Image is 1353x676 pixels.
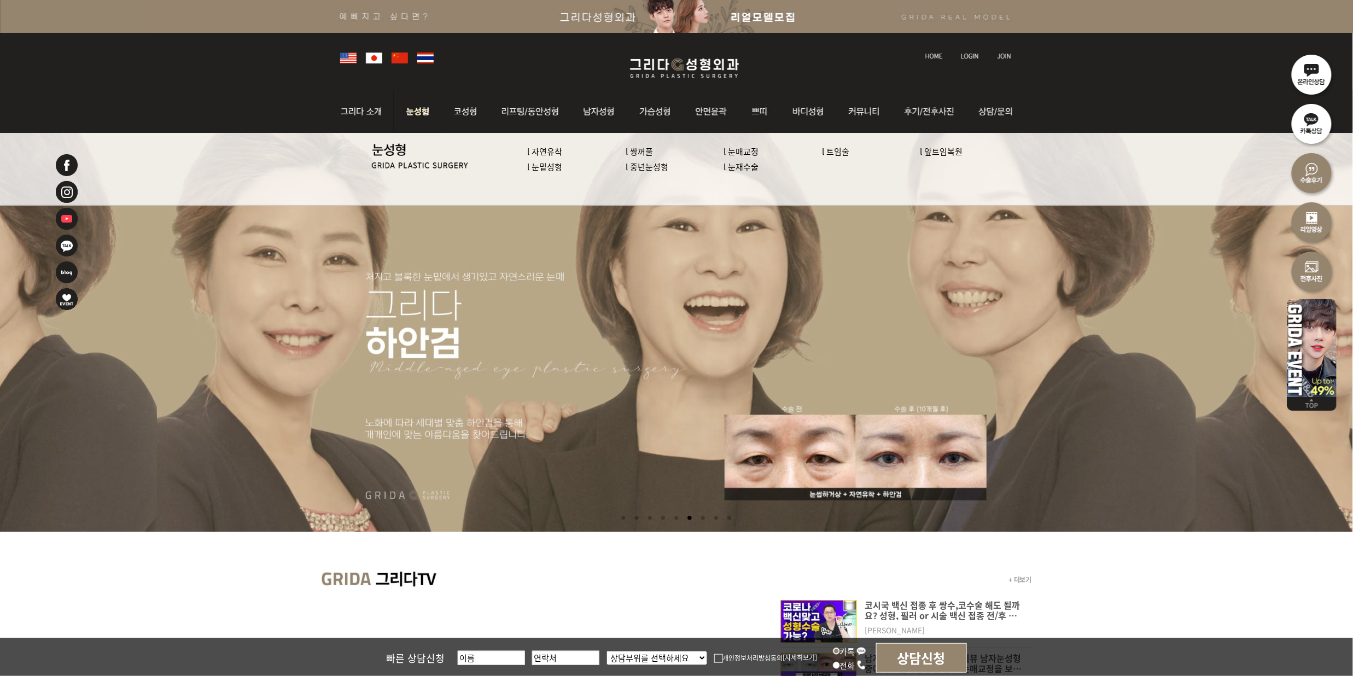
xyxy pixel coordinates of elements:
img: kakao_icon.png [856,646,866,656]
input: 이름 [458,651,525,665]
a: l 중년눈성형 [626,161,668,172]
img: 페이스북 [55,153,79,177]
img: 유투브 [55,207,79,231]
img: 가슴성형 [628,90,684,133]
img: join_text.jpg [997,53,1011,59]
img: 후기/전후사진 [893,90,969,133]
input: 전화 [833,662,840,669]
img: 이벤트 [1287,295,1337,397]
span: 빠른 상담신청 [387,651,445,665]
img: main_grida_tv_title.jpg [321,560,452,600]
img: 눈성형 [372,143,468,168]
dt: [PERSON_NAME] [865,626,1024,644]
img: 코성형 [442,90,489,133]
img: 수술후기 [1287,148,1337,197]
img: home_text.jpg [925,53,943,59]
img: global_usa.png [340,53,357,63]
img: 카톡상담 [1287,98,1337,148]
img: 그리다성형외과 [619,55,750,81]
img: 카카오톡 [55,234,79,258]
label: 카톡 [833,645,866,657]
a: l 앞트임복원 [920,145,963,157]
img: login_text.jpg [961,53,979,59]
img: 위로가기 [1287,397,1337,411]
img: global_china.png [392,53,408,63]
input: 카톡 [833,648,840,655]
img: 그리다소개 [335,90,394,133]
a: [자세히보기] [783,653,818,662]
img: 바디성형 [780,90,837,133]
img: 이벤트 [55,287,79,311]
a: l 트임술 [822,145,849,157]
img: 네이버블로그 [55,260,79,284]
img: global_thailand.png [417,53,434,63]
img: 상담/문의 [969,90,1018,133]
img: checkbox.png [714,654,723,663]
img: 온라인상담 [1287,49,1337,98]
img: 커뮤니티 [837,90,893,133]
label: 전화 [833,660,866,671]
img: 쁘띠 [740,90,780,133]
img: 동안성형 [489,90,572,133]
img: 인스타그램 [55,180,79,204]
a: l 자연유착 [528,145,563,157]
img: 수술전후사진 [1287,246,1337,295]
img: 리얼영상 [1287,197,1337,246]
img: call_icon.png [856,660,866,670]
label: 개인정보처리방침동의 [714,653,783,662]
img: global_japan.png [366,53,382,63]
a: + 더보기 [1008,575,1032,584]
img: 눈성형 [394,90,442,133]
p: 코시국 백신 접종 후 쌍수,코수술 해도 될까요? 성형, 필러 or 시술 백신 접종 전/후 가능한지 알려드립니다. [865,600,1024,620]
a: l 눈밑성형 [528,161,563,172]
a: l 눈재수술 [724,161,759,172]
input: 상담신청 [876,643,967,673]
a: l 눈매교정 [724,145,759,157]
img: 안면윤곽 [684,90,740,133]
img: 남자성형 [572,90,628,133]
input: 연락처 [532,651,599,665]
a: l 쌍꺼풀 [626,145,653,157]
